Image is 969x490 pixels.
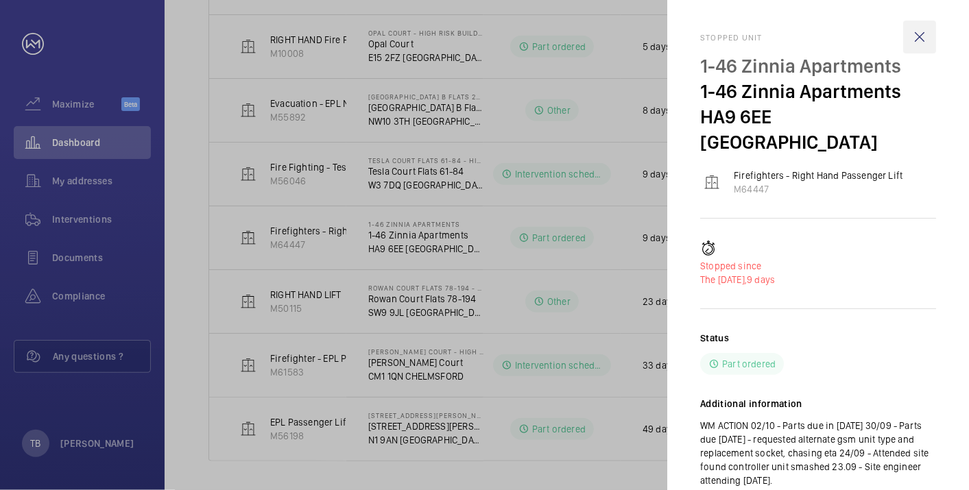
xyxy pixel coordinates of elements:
p: WM ACTION 02/10 - Parts due in [DATE] 30/09 - Parts due [DATE] - requested alternate gsm unit typ... [700,419,936,487]
h2: Additional information [700,397,936,411]
p: 9 days [700,273,936,286]
p: 1-46 Zinnia Apartments [700,53,936,79]
p: Firefighters - Right Hand Passenger Lift [734,169,902,182]
p: Part ordered [722,357,776,371]
p: Stopped since [700,259,936,273]
p: M64447 [734,182,902,196]
h2: Stopped unit [700,33,936,42]
img: elevator.svg [704,174,720,191]
p: HA9 6EE [GEOGRAPHIC_DATA] [700,104,936,155]
p: 1-46 Zinnia Apartments [700,79,936,104]
span: The [DATE], [700,274,747,285]
h2: Status [700,331,729,345]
